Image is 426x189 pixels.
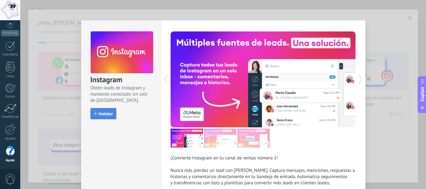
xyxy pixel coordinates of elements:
[1,95,19,99] div: Correo
[90,108,116,119] button: Instalar
[1,53,19,57] div: Calendario
[90,75,153,85] h3: Instagram
[204,129,236,148] img: com_instagram_tour_2_es.png
[99,111,113,116] span: Instalar
[1,30,19,36] div: WhatsApp
[1,74,19,78] div: Listas
[237,129,270,148] img: com_instagram_tour_3_es.png
[171,129,203,148] img: com_instagram_tour_1_es.png
[1,158,19,163] div: Ayuda
[1,137,19,141] div: Ajustes
[90,85,153,104] span: Obtén leads de Instagram y mantente conectado sin salir de [GEOGRAPHIC_DATA]
[1,115,19,119] div: Estadísticas
[419,87,425,101] span: Copilot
